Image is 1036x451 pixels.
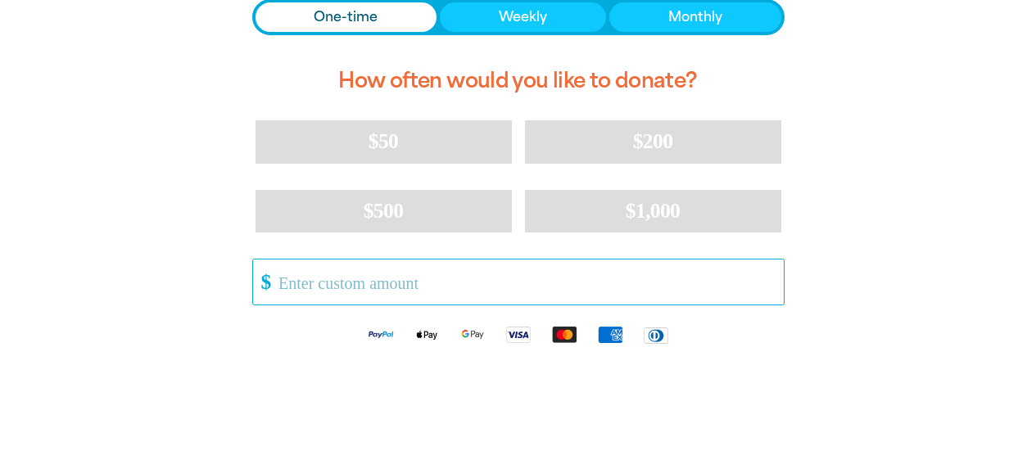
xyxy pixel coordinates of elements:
span: $50 [369,129,398,153]
button: One-time [256,2,437,32]
span: $500 [364,199,404,223]
div: Available payment methods [252,312,785,357]
span: Weekly [499,7,547,27]
h2: How often would you like to donate? [252,55,785,107]
img: Google Pay logo [450,325,495,344]
button: Weekly [440,2,606,32]
img: Paypal logo [358,325,404,344]
button: $500 [256,190,512,232]
button: $200 [525,120,781,163]
span: Monthly [668,7,722,27]
img: Apple Pay logo [404,325,450,344]
img: Mastercard logo [541,325,587,344]
span: $1,000 [626,199,681,223]
img: Visa logo [495,325,541,344]
img: American Express logo [587,325,633,344]
button: $1,000 [525,190,781,232]
img: Diners Club logo [633,326,679,345]
button: $50 [256,120,512,163]
span: $ [253,264,271,300]
input: Enter custom amount [267,259,783,304]
span: One-time [314,7,378,27]
button: Monthly [609,2,781,32]
span: $200 [633,129,673,153]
